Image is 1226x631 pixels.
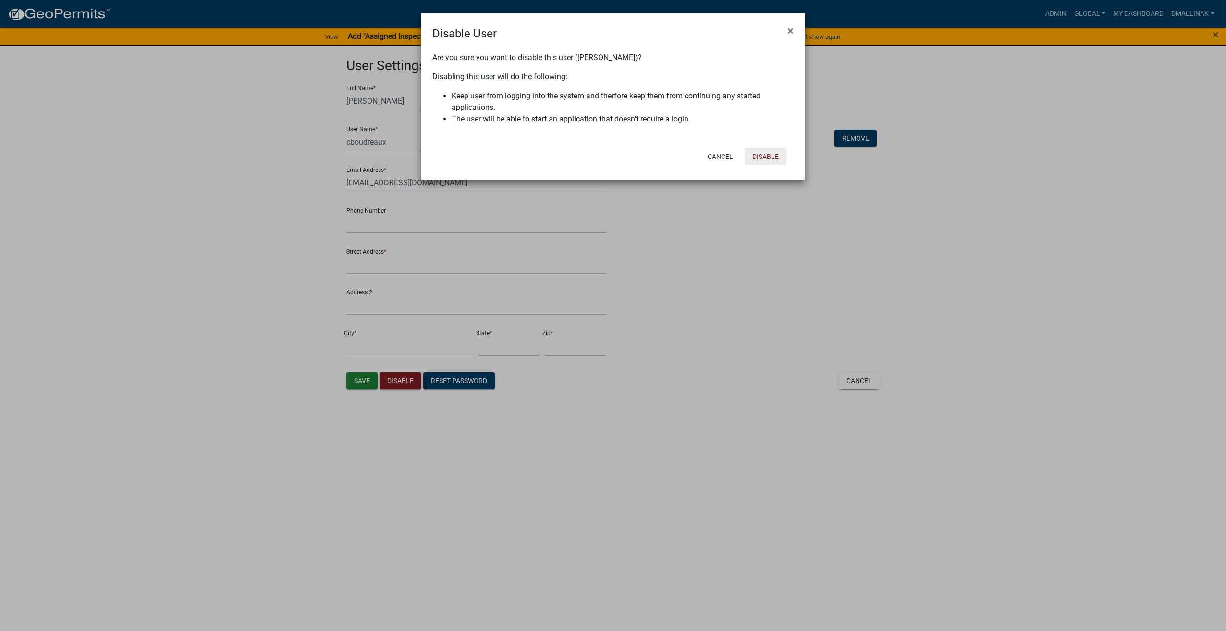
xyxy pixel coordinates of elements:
[452,90,794,113] li: Keep user from logging into the system and therfore keep them from continuing any started applica...
[700,148,741,165] button: Cancel
[432,71,794,83] p: Disabling this user will do the following:
[432,25,497,42] h4: Disable User
[432,52,794,63] p: Are you sure you want to disable this user ([PERSON_NAME])?
[452,113,794,125] li: The user will be able to start an application that doesn't require a login.
[745,148,786,165] button: Disable
[780,17,801,44] button: Close
[787,24,794,37] span: ×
